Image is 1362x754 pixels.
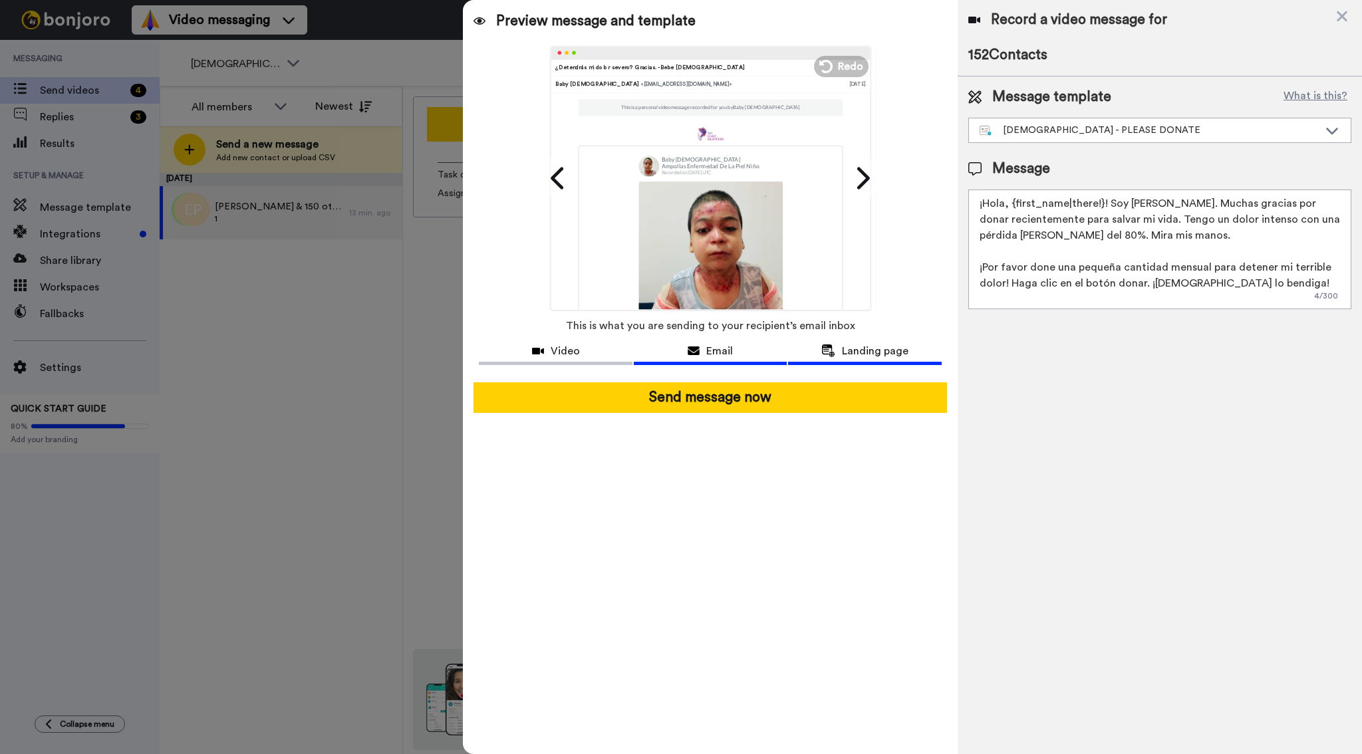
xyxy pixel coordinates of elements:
button: Send message now [474,382,946,413]
span: Video [551,343,580,359]
p: Baby [DEMOGRAPHIC_DATA] [661,156,759,163]
span: Message [992,159,1050,179]
img: Z [638,181,783,325]
div: [DEMOGRAPHIC_DATA] - PLEASE DONATE [980,124,1319,137]
span: Landing page [842,343,908,359]
p: Ampollas Enfermedad De La Piel Niño [661,163,759,170]
p: This is a personal video message recorded for you by Baby [DEMOGRAPHIC_DATA] [621,104,799,111]
textarea: ¡Hola, {first_name|there!}! Soy [PERSON_NAME]. Muchas gracias por donar recientemente para salvar... [968,189,1351,309]
img: fd14fcf7-f984-4e0a-97e1-9ae0771d22e6 [696,126,724,141]
span: Email [706,343,733,359]
div: [DATE] [849,80,865,88]
span: This is what you are sending to your recipient’s email inbox [566,311,855,340]
img: nextgen-template.svg [980,126,992,136]
span: Message template [992,87,1111,107]
img: f5f3fe4f-1f40-4975-b78e-247d5133f366-1697462370.jpg [638,156,659,176]
div: Baby [DEMOGRAPHIC_DATA] [555,80,849,88]
p: Recorded on [DATE] UTC [661,169,759,176]
button: What is this? [1280,87,1351,107]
